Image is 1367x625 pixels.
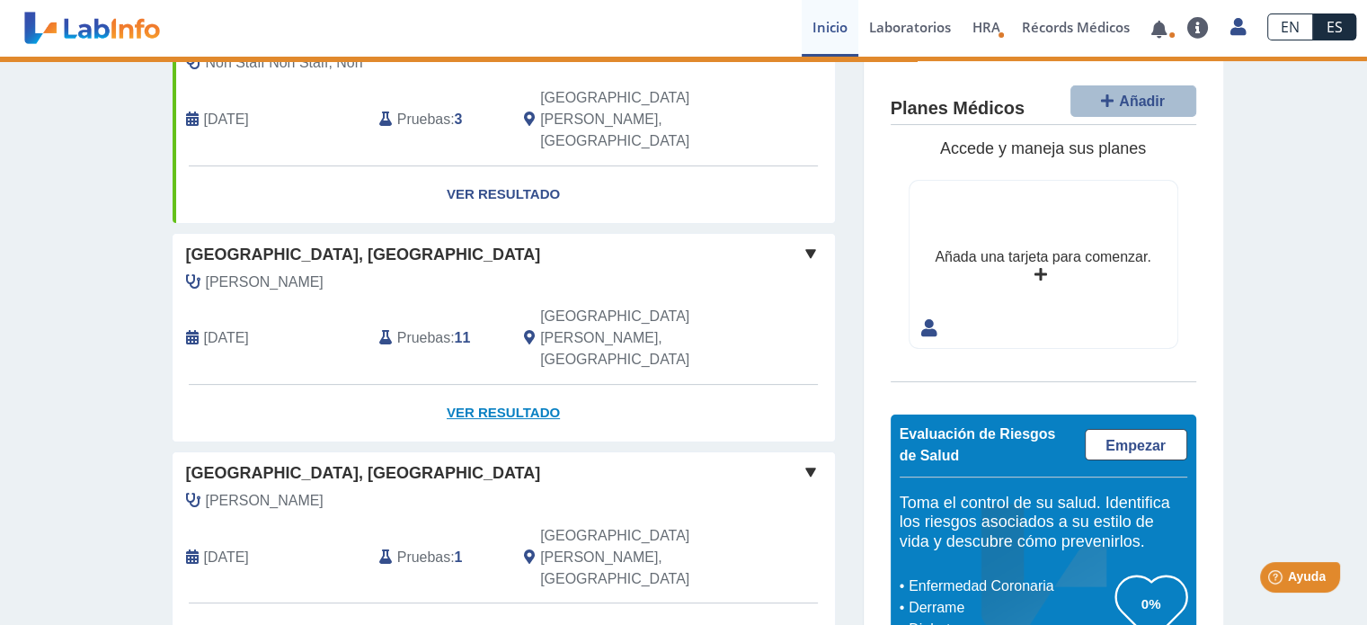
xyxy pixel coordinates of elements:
iframe: Help widget launcher [1207,555,1347,605]
span: San Juan, PR [540,525,739,590]
div: : [366,525,510,590]
span: [GEOGRAPHIC_DATA], [GEOGRAPHIC_DATA] [186,461,541,486]
h3: 0% [1115,593,1187,615]
span: Evaluación de Riesgos de Salud [900,426,1056,463]
span: 2025-05-03 [204,547,249,568]
h4: Planes Médicos [891,98,1025,120]
span: Añadir [1119,94,1165,109]
div: : [366,87,510,152]
h5: Toma el control de su salud. Identifica los riesgos asociados a su estilo de vida y descubre cómo... [900,494,1187,552]
span: [GEOGRAPHIC_DATA], [GEOGRAPHIC_DATA] [186,243,541,267]
b: 3 [455,112,463,127]
b: 11 [455,330,471,345]
a: Ver Resultado [173,166,835,223]
span: 2022-12-12 [204,109,249,130]
div: Añada una tarjeta para comenzar. [935,246,1150,268]
button: Añadir [1070,85,1196,117]
b: 1 [455,549,463,565]
span: Valentin, Edwin [206,490,324,512]
span: Pruebas [397,109,450,130]
a: EN [1267,13,1313,40]
span: Accede y maneja sus planes [940,139,1146,157]
span: Empezar [1105,438,1166,453]
a: Ver Resultado [173,385,835,442]
span: Pruebas [397,327,450,349]
li: Enfermedad Coronaria [904,576,1115,597]
a: ES [1313,13,1356,40]
span: Valentin, Edwin [206,272,324,293]
span: 2025-07-07 [204,327,249,349]
div: : [366,306,510,371]
li: Derrame [904,597,1115,619]
a: Empezar [1085,429,1187,460]
span: Pruebas [397,547,450,568]
span: HRA [972,18,1000,36]
span: San Juan, PR [540,87,739,152]
span: Non Staff Non Staff, Non [206,52,363,74]
span: San Juan, PR [540,306,739,371]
